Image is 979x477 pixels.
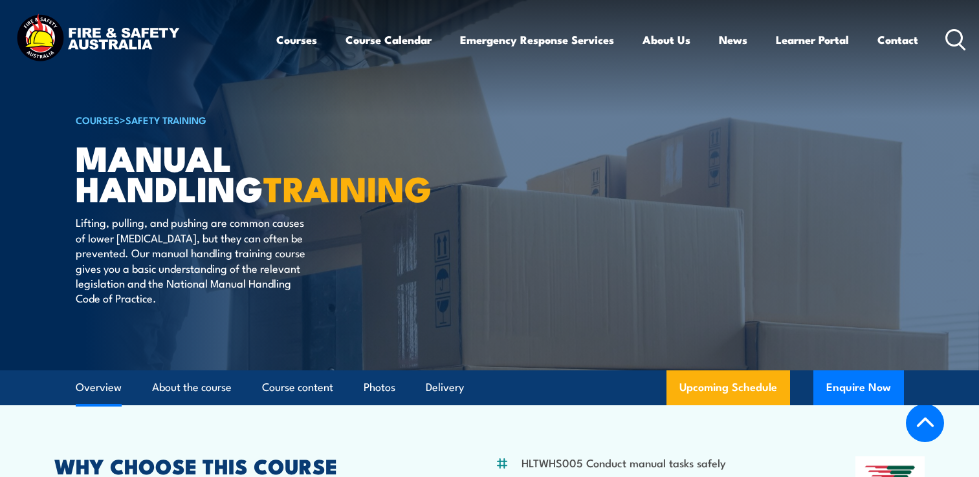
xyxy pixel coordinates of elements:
a: Emergency Response Services [460,23,614,57]
a: Photos [364,370,395,405]
a: COURSES [76,112,120,127]
a: Contact [877,23,918,57]
h1: Manual Handling [76,142,395,202]
a: Courses [276,23,317,57]
a: Safety Training [126,112,206,127]
p: Lifting, pulling, and pushing are common causes of lower [MEDICAL_DATA], but they can often be pr... [76,215,312,305]
a: Course Calendar [346,23,432,57]
strong: TRAINING [263,160,432,214]
button: Enquire Now [813,370,904,405]
h6: > [76,112,395,127]
a: Learner Portal [776,23,849,57]
a: About the course [152,370,232,405]
a: About Us [643,23,690,57]
a: Upcoming Schedule [666,370,790,405]
a: Overview [76,370,122,405]
a: Course content [262,370,333,405]
li: HLTWHS005 Conduct manual tasks safely [522,455,726,470]
a: News [719,23,747,57]
a: Delivery [426,370,464,405]
h2: WHY CHOOSE THIS COURSE [54,456,432,474]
